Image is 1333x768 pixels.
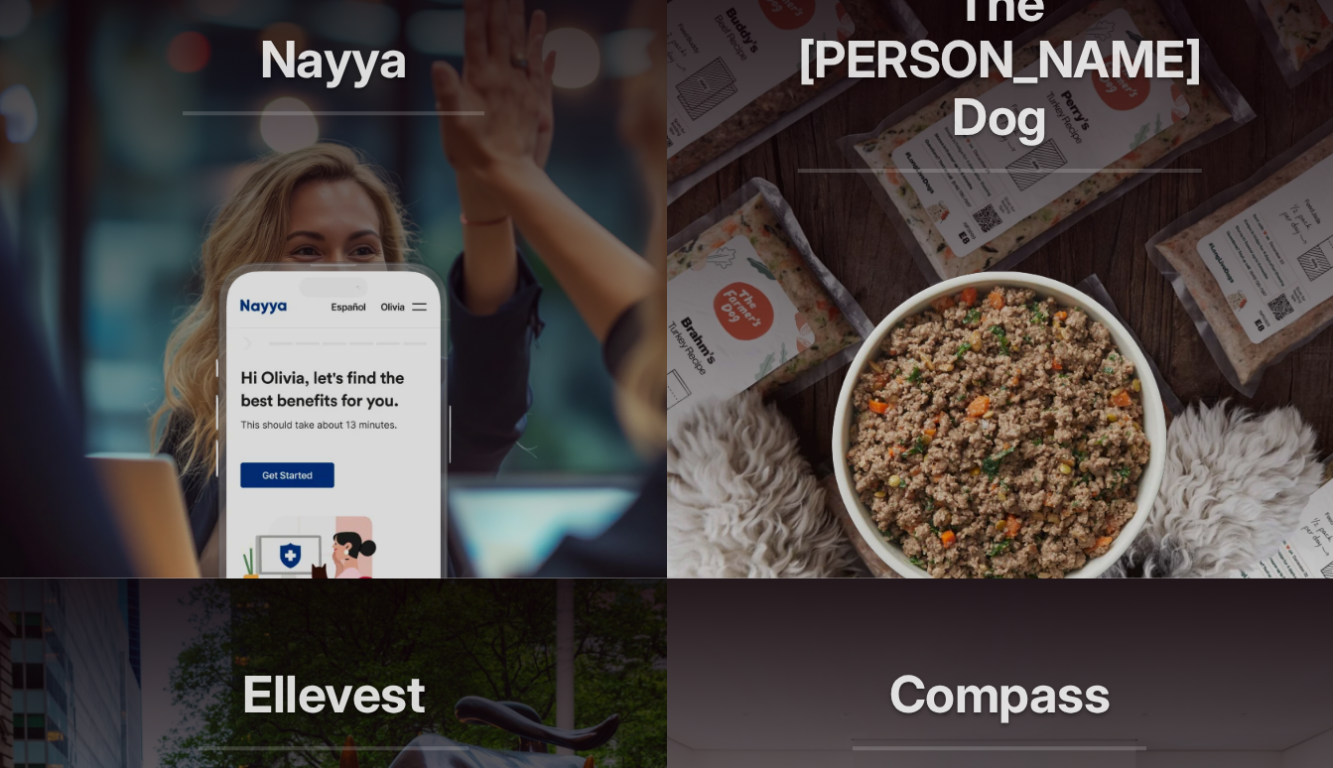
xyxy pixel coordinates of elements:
[183,31,484,115] h2: Nayya
[853,666,1146,750] h2: Compass
[821,261,1178,578] img: adonis work sample
[214,261,453,578] img: adonis work sample
[198,666,468,750] h2: Ellevest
